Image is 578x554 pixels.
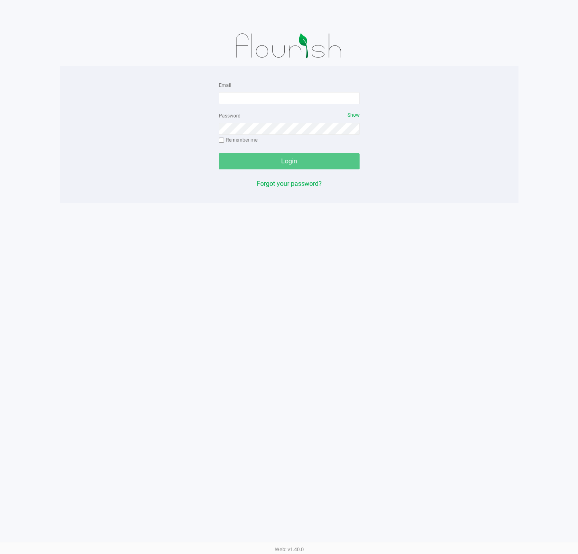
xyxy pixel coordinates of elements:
[275,546,304,552] span: Web: v1.40.0
[219,112,241,119] label: Password
[348,112,360,118] span: Show
[219,82,231,89] label: Email
[219,138,224,143] input: Remember me
[219,136,257,144] label: Remember me
[257,179,322,189] button: Forgot your password?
